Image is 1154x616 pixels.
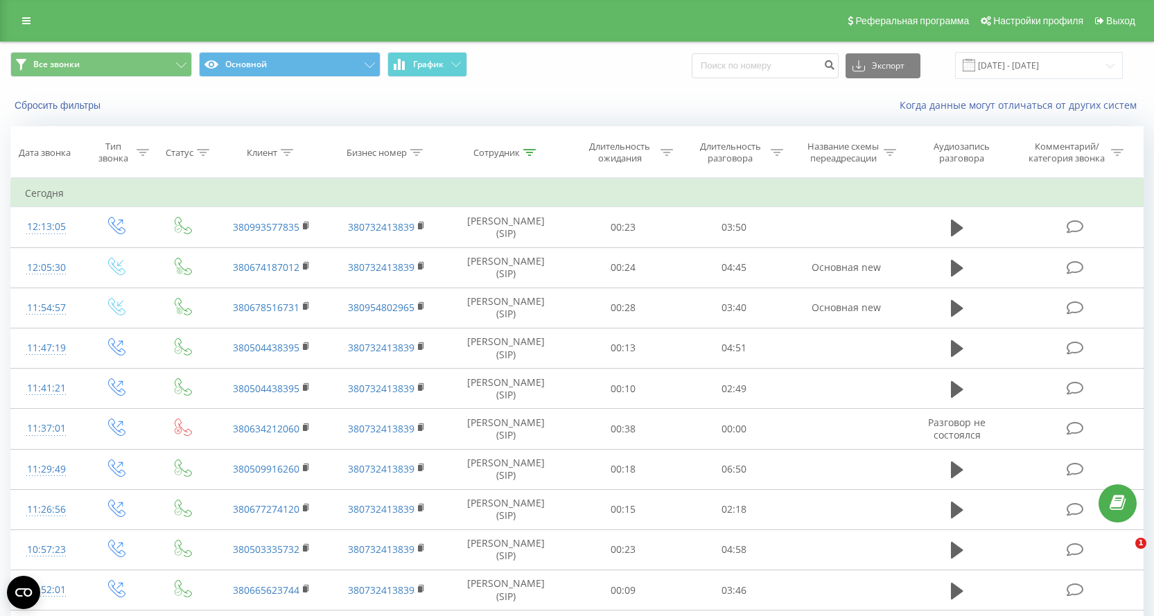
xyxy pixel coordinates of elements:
[25,456,68,483] div: 11:29:49
[25,415,68,442] div: 11:37:01
[568,369,679,409] td: 00:10
[444,288,568,328] td: [PERSON_NAME] (SIP)
[413,60,444,69] span: График
[568,207,679,247] td: 00:23
[233,583,299,597] a: 380665623744
[348,543,414,556] a: 380732413839
[10,99,107,112] button: Сбросить фильтры
[568,247,679,288] td: 00:24
[247,147,277,159] div: Клиент
[233,422,299,435] a: 380634212060
[444,207,568,247] td: [PERSON_NAME] (SIP)
[789,288,904,328] td: Основная new
[1135,538,1146,549] span: 1
[348,220,414,234] a: 380732413839
[900,98,1144,112] a: Когда данные могут отличаться от других систем
[387,52,467,77] button: График
[444,409,568,449] td: [PERSON_NAME] (SIP)
[679,369,789,409] td: 02:49
[233,341,299,354] a: 380504438395
[444,529,568,570] td: [PERSON_NAME] (SIP)
[25,335,68,362] div: 11:47:19
[679,288,789,328] td: 03:40
[679,529,789,570] td: 04:58
[568,288,679,328] td: 00:28
[348,341,414,354] a: 380732413839
[444,449,568,489] td: [PERSON_NAME] (SIP)
[348,382,414,395] a: 380732413839
[679,409,789,449] td: 00:00
[25,254,68,281] div: 12:05:30
[1106,15,1135,26] span: Выход
[692,53,839,78] input: Поиск по номеру
[25,536,68,563] div: 10:57:23
[855,15,969,26] span: Реферальная программа
[917,141,1007,164] div: Аудиозапись разговора
[444,247,568,288] td: [PERSON_NAME] (SIP)
[679,207,789,247] td: 03:50
[25,496,68,523] div: 11:26:56
[444,369,568,409] td: [PERSON_NAME] (SIP)
[444,570,568,610] td: [PERSON_NAME] (SIP)
[789,247,904,288] td: Основная new
[348,583,414,597] a: 380732413839
[199,52,381,77] button: Основной
[993,15,1083,26] span: Настройки профиля
[7,576,40,609] button: Open CMP widget
[473,147,520,159] div: Сотрудник
[568,328,679,368] td: 00:13
[347,147,407,159] div: Бизнес номер
[233,502,299,516] a: 380677274120
[233,261,299,274] a: 380674187012
[679,489,789,529] td: 02:18
[679,449,789,489] td: 06:50
[568,449,679,489] td: 00:18
[233,543,299,556] a: 380503335732
[10,52,192,77] button: Все звонки
[233,462,299,475] a: 380509916260
[806,141,880,164] div: Название схемы переадресации
[928,416,986,441] span: Разговор не состоялся
[25,375,68,402] div: 11:41:21
[568,570,679,610] td: 00:09
[348,261,414,274] a: 380732413839
[25,213,68,240] div: 12:13:05
[94,141,132,164] div: Тип звонка
[568,409,679,449] td: 00:38
[11,179,1144,207] td: Сегодня
[233,301,299,314] a: 380678516731
[166,147,193,159] div: Статус
[568,529,679,570] td: 00:23
[348,462,414,475] a: 380732413839
[233,382,299,395] a: 380504438395
[583,141,657,164] div: Длительность ожидания
[233,220,299,234] a: 380993577835
[25,294,68,322] div: 11:54:57
[679,570,789,610] td: 03:46
[348,422,414,435] a: 380732413839
[568,489,679,529] td: 00:15
[846,53,920,78] button: Экспорт
[348,502,414,516] a: 380732413839
[679,328,789,368] td: 04:51
[33,59,80,70] span: Все звонки
[693,141,767,164] div: Длительность разговора
[679,247,789,288] td: 04:45
[19,147,71,159] div: Дата звонка
[1107,538,1140,571] iframe: Intercom live chat
[1026,141,1108,164] div: Комментарий/категория звонка
[444,328,568,368] td: [PERSON_NAME] (SIP)
[25,577,68,604] div: 10:52:01
[348,301,414,314] a: 380954802965
[444,489,568,529] td: [PERSON_NAME] (SIP)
